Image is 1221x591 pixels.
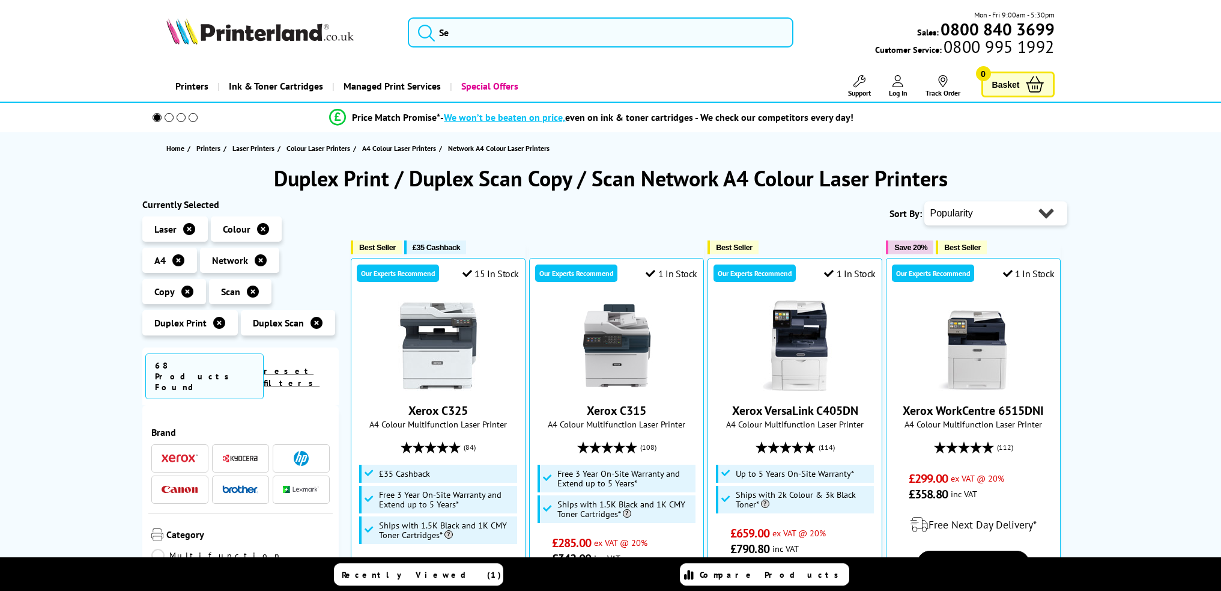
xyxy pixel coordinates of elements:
[342,569,501,580] span: Recently Viewed (1)
[552,551,591,566] span: £342.00
[886,240,933,254] button: Save 20%
[283,451,319,466] a: HP
[997,436,1013,459] span: (112)
[903,403,1044,418] a: Xerox WorkCentre 6515DNI
[750,381,840,393] a: Xerox VersaLink C405DN
[154,286,175,298] span: Copy
[929,381,1019,393] a: Xerox WorkCentre 6515DNI
[700,569,845,580] span: Compare Products
[450,71,527,102] a: Special Offers
[535,265,617,282] div: Our Experts Recommend
[714,418,876,430] span: A4 Colour Multifunction Laser Printer
[222,451,258,466] a: Kyocera
[552,535,591,551] span: £285.00
[951,473,1004,484] span: ex VAT @ 20%
[136,107,1047,128] li: modal_Promise
[217,71,332,102] a: Ink & Toner Cartridges
[283,482,319,497] a: Lexmark
[196,142,220,155] span: Printers
[926,75,960,97] a: Track Order
[536,418,697,430] span: A4 Colour Multifunction Laser Printer
[557,469,693,488] span: Free 3 Year On-Site Warranty and Extend up to 5 Years*
[848,75,871,97] a: Support
[448,144,550,153] span: Network A4 Colour Laser Printers
[162,451,198,466] a: Xerox
[294,451,309,466] img: HP
[942,41,1054,52] span: 0800 995 1992
[730,541,769,557] span: £790.80
[393,381,483,393] a: Xerox C325
[981,72,1055,97] a: Basket 0
[594,537,647,548] span: ex VAT @ 20%
[221,286,240,298] span: Scan
[362,142,439,155] a: A4 Colour Laser Printers
[646,268,697,280] div: 1 In Stock
[848,88,871,97] span: Support
[572,381,662,393] a: Xerox C315
[379,469,430,479] span: £35 Cashback
[889,88,907,97] span: Log In
[151,528,163,540] img: Category
[332,71,450,102] a: Managed Print Services
[162,482,198,497] a: Canon
[557,500,693,519] span: Ships with 1.5K Black and 1K CMY Toner Cartridges*
[151,549,282,562] a: Multifunction
[819,436,835,459] span: (114)
[166,528,330,543] span: Category
[974,9,1055,20] span: Mon - Fri 9:00am - 5:30pm
[936,240,987,254] button: Best Seller
[892,418,1054,430] span: A4 Colour Multifunction Laser Printer
[362,142,436,155] span: A4 Colour Laser Printers
[772,527,826,539] span: ex VAT @ 20%
[408,403,468,418] a: Xerox C325
[875,41,1054,55] span: Customer Service:
[714,265,796,282] div: Our Experts Recommend
[286,142,353,155] a: Colour Laser Printers
[909,486,948,502] span: £358.80
[283,486,319,493] img: Lexmark
[154,223,177,235] span: Laser
[640,436,656,459] span: (108)
[736,469,854,479] span: Up to 5 Years On-Site Warranty*
[917,26,939,38] span: Sales:
[151,426,330,438] span: Brand
[232,142,274,155] span: Laser Printers
[166,142,187,155] a: Home
[444,111,565,123] span: We won’t be beaten on price,
[413,243,460,252] span: £35 Cashback
[716,243,753,252] span: Best Seller
[944,243,981,252] span: Best Seller
[464,436,476,459] span: (84)
[892,508,1054,542] div: modal_delivery
[166,71,217,102] a: Printers
[229,71,323,102] span: Ink & Toner Cartridges
[222,454,258,463] img: Kyocera
[166,18,393,47] a: Printerland Logo
[440,111,853,123] div: - even on ink & toner cartridges - We check our competitors every day!
[374,556,413,572] span: £305.00
[352,111,440,123] span: Price Match Promise*
[892,265,974,282] div: Our Experts Recommend
[142,164,1079,192] h1: Duplex Print / Duplex Scan Copy / Scan Network A4 Colour Laser Printers
[939,23,1055,35] a: 0800 840 3699
[408,17,793,47] input: Se
[750,301,840,391] img: Xerox VersaLink C405DN
[145,354,264,399] span: 68 Products Found
[680,563,849,586] a: Compare Products
[379,521,515,540] span: Ships with 1.5K Black and 1K CMY Toner Cartridges*
[162,486,198,494] img: Canon
[941,18,1055,40] b: 0800 840 3699
[889,207,922,219] span: Sort By:
[732,403,858,418] a: Xerox VersaLink C405DN
[264,366,320,388] a: reset filters
[909,471,948,486] span: £299.00
[393,301,483,391] img: Xerox C325
[894,243,927,252] span: Save 20%
[824,268,876,280] div: 1 In Stock
[976,66,991,81] span: 0
[951,488,977,500] span: inc VAT
[253,317,304,329] span: Duplex Scan
[334,563,503,586] a: Recently Viewed (1)
[162,454,198,462] img: Xerox
[222,482,258,497] a: Brother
